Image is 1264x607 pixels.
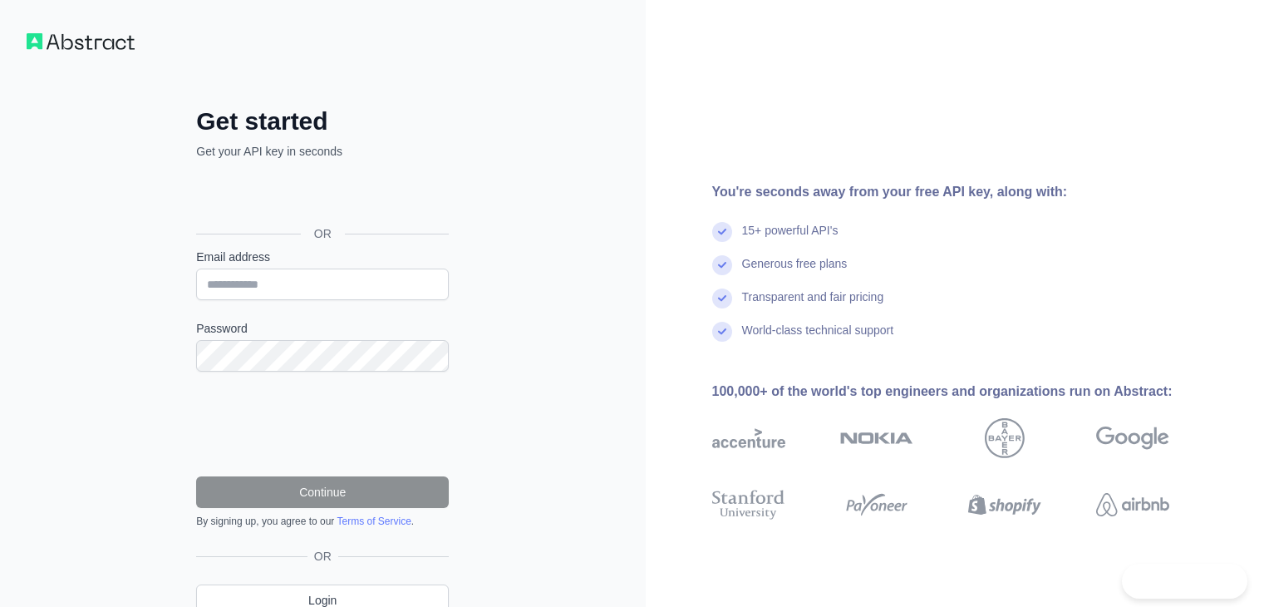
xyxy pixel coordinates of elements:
img: accenture [712,418,785,458]
img: airbnb [1096,486,1169,523]
img: check mark [712,222,732,242]
div: Generous free plans [742,255,848,289]
div: Transparent and fair pricing [742,289,884,322]
img: Workflow [27,33,135,50]
iframe: Toggle Customer Support [1122,564,1247,599]
h2: Get started [196,106,449,136]
img: stanford university [712,486,785,523]
img: google [1096,418,1169,458]
div: World-class technical support [742,322,894,355]
img: check mark [712,289,732,308]
img: nokia [840,418,913,458]
span: OR [301,225,345,242]
div: 100,000+ of the world's top engineers and organizations run on Abstract: [712,382,1222,402]
iframe: 「使用 Google 帳戶登入」按鈕 [188,178,454,215]
div: By signing up, you agree to our . [196,515,449,528]
p: Get your API key in seconds [196,143,449,160]
label: Password [196,320,449,337]
iframe: reCAPTCHA [196,392,449,456]
span: OR [307,548,338,565]
img: bayer [985,418,1025,458]
a: Terms of Service [337,516,411,527]
img: payoneer [840,486,913,523]
img: check mark [712,255,732,275]
img: shopify [968,486,1041,523]
label: Email address [196,249,449,265]
div: 15+ powerful API's [742,222,839,255]
img: check mark [712,322,732,342]
button: Continue [196,476,449,508]
div: You're seconds away from your free API key, along with: [712,182,1222,202]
